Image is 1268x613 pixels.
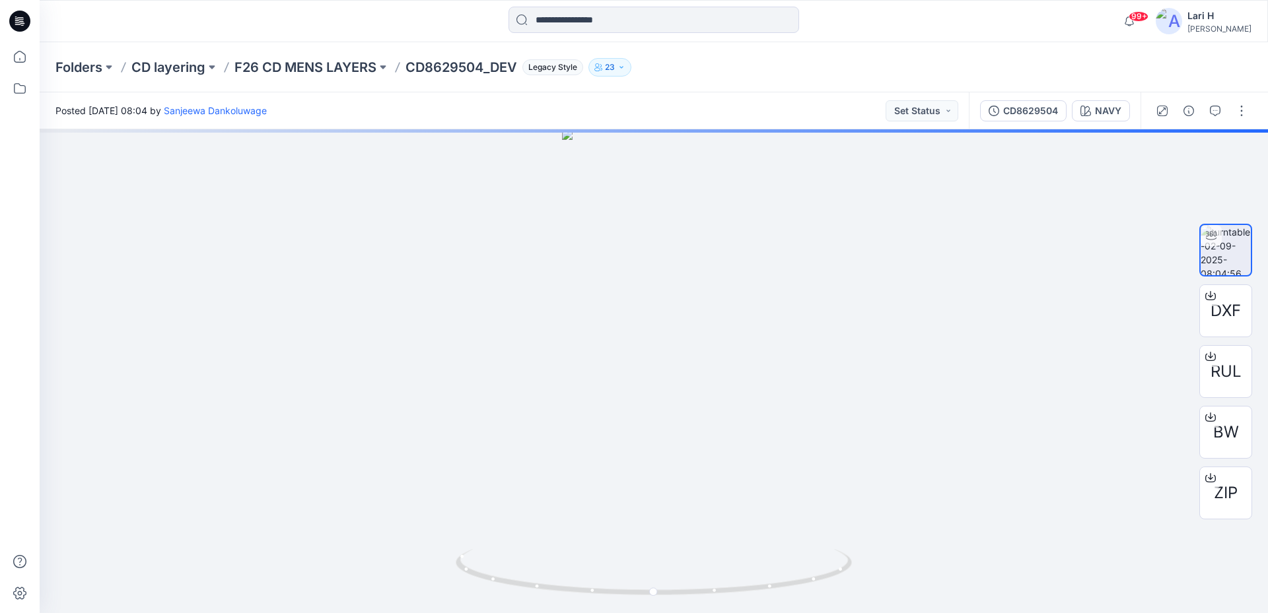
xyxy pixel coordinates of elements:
[55,104,267,117] span: Posted [DATE] 08:04 by
[1095,104,1121,118] div: NAVY
[1072,100,1130,121] button: NAVY
[1187,24,1251,34] div: [PERSON_NAME]
[1129,11,1148,22] span: 99+
[1178,100,1199,121] button: Details
[164,105,267,116] a: Sanjeewa Dankoluwage
[405,58,517,77] p: CD8629504_DEV
[1213,420,1239,444] span: BW
[234,58,376,77] a: F26 CD MENS LAYERS
[1201,225,1251,275] img: turntable-02-09-2025-08:04:56
[980,100,1067,121] button: CD8629504
[1214,481,1238,505] span: ZIP
[55,58,102,77] a: Folders
[522,59,583,75] span: Legacy Style
[605,60,615,75] p: 23
[1211,360,1242,383] span: RUL
[1156,8,1182,34] img: avatar
[131,58,205,77] a: CD layering
[1187,8,1251,24] div: Lari H
[588,58,631,77] button: 23
[517,58,583,77] button: Legacy Style
[1003,104,1058,118] div: CD8629504
[1211,299,1241,323] span: DXF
